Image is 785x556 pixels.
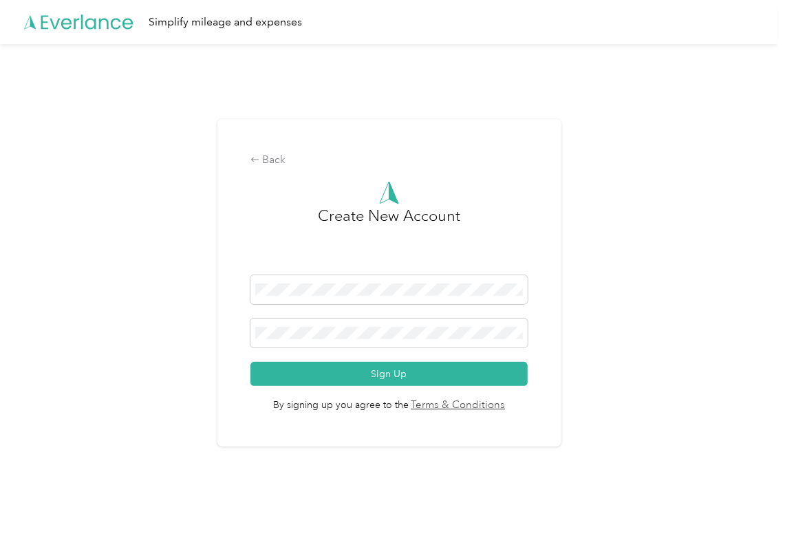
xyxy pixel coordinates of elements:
[149,14,302,31] div: Simplify mileage and expenses
[318,204,460,275] h3: Create New Account
[250,152,528,169] div: Back
[409,398,506,414] a: Terms & Conditions
[250,362,528,386] button: Sign Up
[708,479,785,556] iframe: Everlance-gr Chat Button Frame
[250,386,528,414] span: By signing up you agree to the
